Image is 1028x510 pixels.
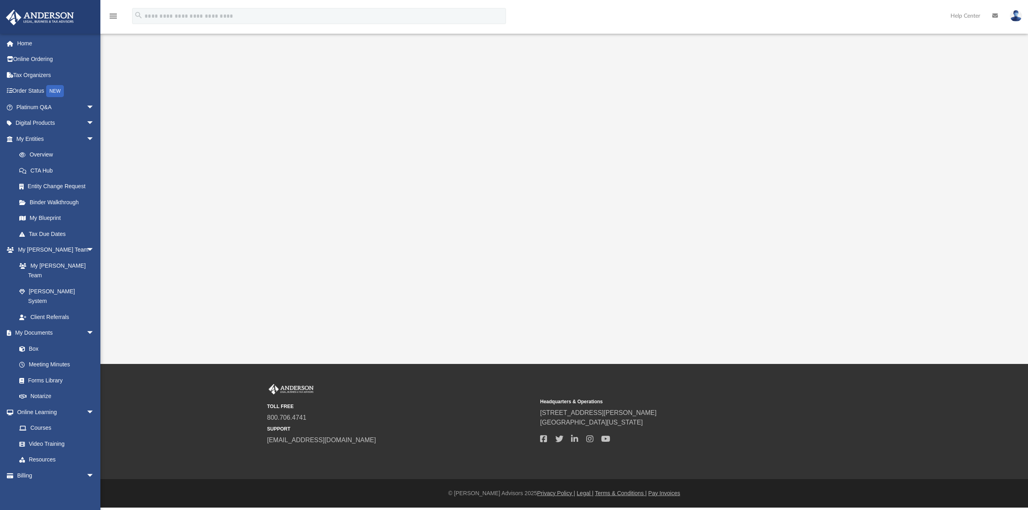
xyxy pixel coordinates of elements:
a: [STREET_ADDRESS][PERSON_NAME] [540,409,657,416]
a: Forms Library [11,372,98,388]
i: menu [108,11,118,21]
a: Binder Walkthrough [11,194,106,210]
small: SUPPORT [267,425,534,433]
a: menu [108,15,118,21]
a: Resources [11,452,102,468]
a: Video Training [11,436,98,452]
span: arrow_drop_down [86,115,102,132]
a: Meeting Minutes [11,357,102,373]
a: [GEOGRAPHIC_DATA][US_STATE] [540,419,643,426]
a: CTA Hub [11,163,106,179]
div: NEW [46,85,64,97]
a: Client Referrals [11,309,102,325]
a: Home [6,35,106,51]
a: Notarize [11,388,102,404]
a: My [PERSON_NAME] Teamarrow_drop_down [6,242,102,258]
a: Box [11,341,98,357]
a: Overview [11,147,106,163]
a: My Documentsarrow_drop_down [6,325,102,341]
span: arrow_drop_down [86,131,102,147]
a: Billingarrow_drop_down [6,467,106,484]
a: Legal | [577,490,594,496]
div: © [PERSON_NAME] Advisors 2025 [100,489,1028,498]
small: Headquarters & Operations [540,398,808,405]
a: Online Learningarrow_drop_down [6,404,102,420]
span: arrow_drop_down [86,404,102,421]
a: Tax Organizers [6,67,106,83]
a: Courses [11,420,102,436]
a: Tax Due Dates [11,226,106,242]
a: Pay Invoices [648,490,680,496]
a: My [PERSON_NAME] Team [11,258,98,283]
a: Terms & Conditions | [595,490,647,496]
span: arrow_drop_down [86,242,102,258]
span: arrow_drop_down [86,325,102,341]
a: [PERSON_NAME] System [11,283,102,309]
a: My Entitiesarrow_drop_down [6,131,106,147]
span: arrow_drop_down [86,99,102,116]
img: Anderson Advisors Platinum Portal [4,10,76,25]
i: search [134,11,143,20]
small: TOLL FREE [267,403,534,410]
a: [EMAIL_ADDRESS][DOMAIN_NAME] [267,437,376,443]
a: Online Ordering [6,51,106,67]
a: Digital Productsarrow_drop_down [6,115,106,131]
a: 800.706.4741 [267,414,306,421]
span: arrow_drop_down [86,467,102,484]
a: Order StatusNEW [6,83,106,100]
a: Privacy Policy | [537,490,575,496]
a: Platinum Q&Aarrow_drop_down [6,99,106,115]
a: My Blueprint [11,210,102,226]
a: Entity Change Request [11,179,106,195]
img: User Pic [1010,10,1022,22]
img: Anderson Advisors Platinum Portal [267,384,315,394]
